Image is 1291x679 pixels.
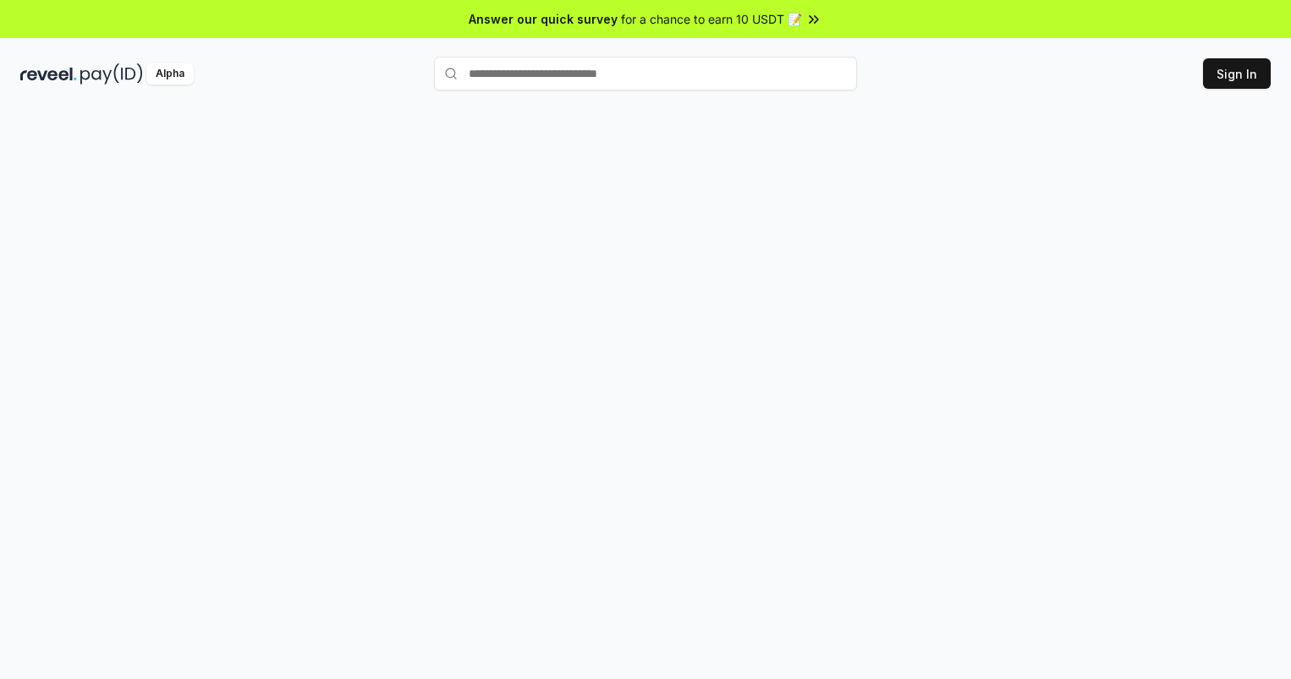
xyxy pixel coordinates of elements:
button: Sign In [1203,58,1271,89]
span: Answer our quick survey [469,10,618,28]
img: reveel_dark [20,63,77,85]
div: Alpha [146,63,194,85]
span: for a chance to earn 10 USDT 📝 [621,10,802,28]
img: pay_id [80,63,143,85]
